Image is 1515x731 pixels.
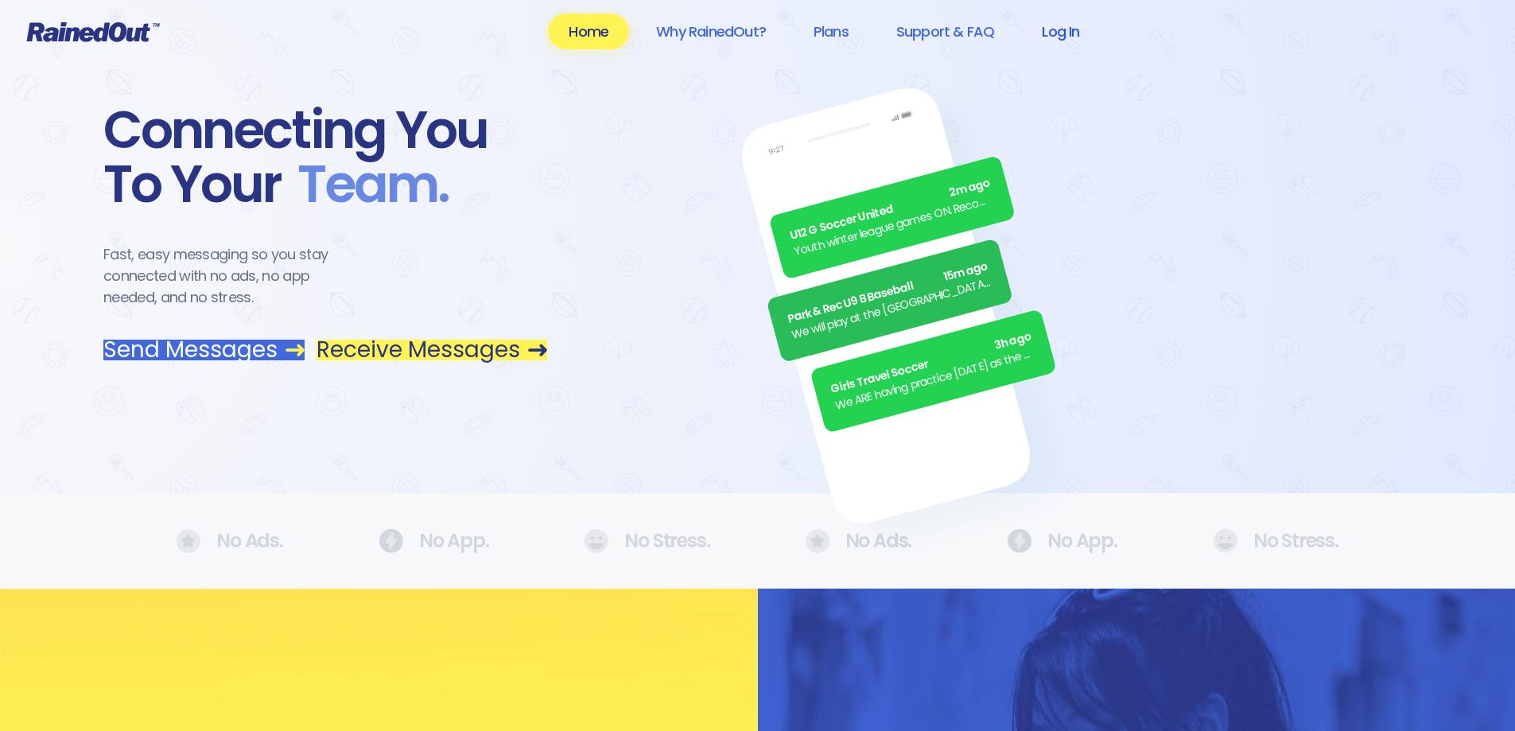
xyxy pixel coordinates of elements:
[584,529,709,553] div: No Stress.
[790,274,994,344] div: We will play at the [GEOGRAPHIC_DATA]. Wear white, be at the field by 5pm.
[786,258,990,328] div: Park & Rec U9 B Baseball
[788,175,993,245] div: U12 G Soccer United
[1007,529,1117,553] div: No App.
[317,340,547,360] a: Receive Messages
[548,14,629,49] a: Home
[584,529,608,553] img: No Ads.
[806,529,912,554] div: No Ads.
[948,175,993,202] span: 2m ago
[942,258,989,286] span: 15m ago
[876,14,1015,49] a: Support & FAQ
[103,340,305,360] a: Send Messages
[379,529,403,553] img: No Ads.
[103,103,547,212] div: Connecting You To Your
[282,157,449,212] span: Team .
[177,529,283,554] div: No Ads.
[829,329,1034,399] div: Girls Travel Soccer
[993,329,1033,355] span: 3h ago
[103,243,358,308] div: Fast, easy messaging so you stay connected with no ads, no app needed, and no stress.
[792,191,996,261] div: Youth winter league games ON. Recommend running shoes/sneakers for players as option for footwear.
[379,529,489,553] div: No App.
[806,529,829,554] img: No Ads.
[1007,529,1031,553] img: No Ads.
[833,344,1038,414] div: We ARE having practice [DATE] as the sun is finally out.
[1213,529,1338,553] div: No Stress.
[177,529,200,554] img: No Ads.
[1213,529,1237,553] img: No Ads.
[635,14,787,49] a: Why RainedOut?
[1021,14,1100,49] a: Log In
[793,14,869,49] a: Plans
